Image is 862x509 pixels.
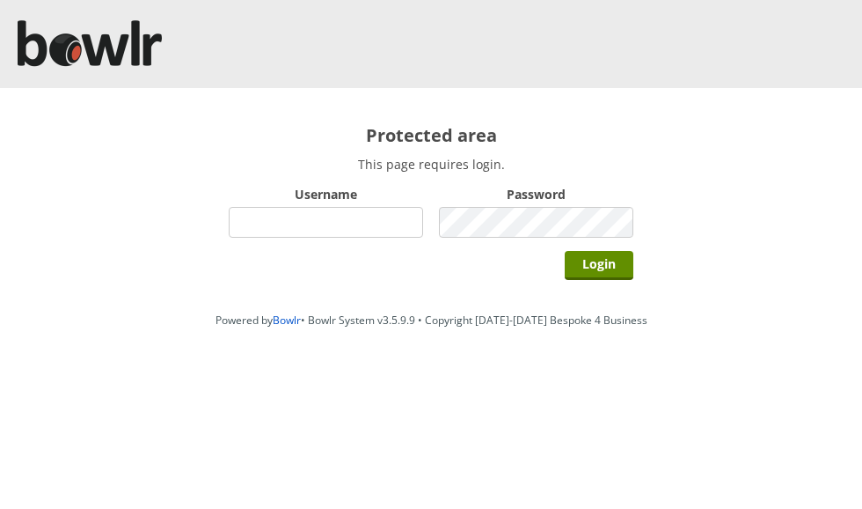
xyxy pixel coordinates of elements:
h2: Protected area [229,123,633,147]
label: Password [439,186,633,203]
span: Powered by • Bowlr System v3.5.9.9 • Copyright [DATE]-[DATE] Bespoke 4 Business [215,313,647,328]
a: Bowlr [273,313,301,328]
input: Login [565,251,633,280]
label: Username [229,186,423,203]
p: This page requires login. [229,156,633,173]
